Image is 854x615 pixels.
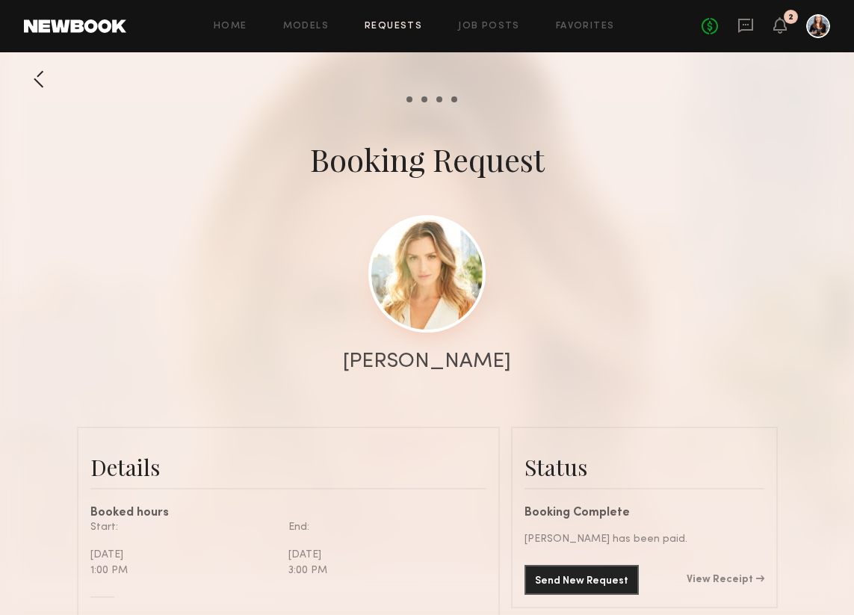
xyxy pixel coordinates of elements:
div: Start: [90,519,277,535]
a: Requests [365,22,422,31]
div: Booking Request [310,138,545,180]
a: View Receipt [687,575,764,585]
div: [DATE] [90,547,277,563]
div: 1:00 PM [90,563,277,578]
a: Models [283,22,329,31]
a: Favorites [556,22,615,31]
div: Booked hours [90,507,486,519]
div: Details [90,452,486,482]
div: Status [525,452,764,482]
div: End: [288,519,475,535]
div: Booking Complete [525,507,764,519]
div: [PERSON_NAME] has been paid. [525,531,764,547]
div: 2 [788,13,793,22]
div: [PERSON_NAME] [343,351,511,372]
a: Job Posts [458,22,520,31]
a: Home [214,22,247,31]
button: Send New Request [525,565,639,595]
div: 3:00 PM [288,563,475,578]
div: [DATE] [288,547,475,563]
